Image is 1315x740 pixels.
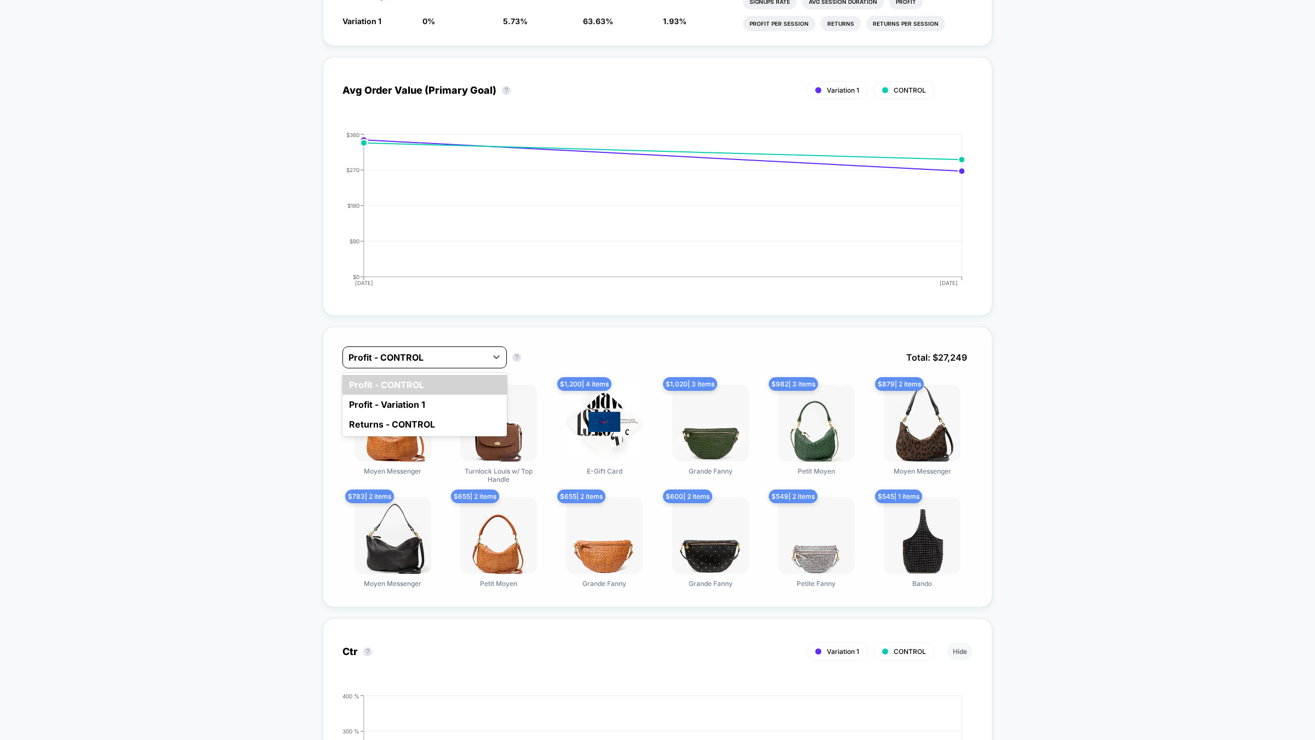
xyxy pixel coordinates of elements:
[583,16,613,26] span: 63.63 %
[364,579,421,588] span: Moyen Messenger
[355,497,431,574] img: Moyen Messenger
[894,86,926,94] span: CONTROL
[460,497,537,574] img: Petit Moyen
[566,497,643,574] img: Grande Fanny
[778,385,855,462] img: Petit Moyen
[422,16,435,26] span: 0 %
[663,377,717,391] span: $ 1,020 | 3 items
[342,727,359,734] tspan: 300 %
[345,489,394,503] span: $ 783 | 2 items
[894,467,951,475] span: Moyen Messenger
[342,395,507,414] div: Profit - Variation 1
[342,692,359,699] tspan: 400 %
[875,377,924,391] span: $ 879 | 2 items
[769,377,818,391] span: $ 982 | 3 items
[663,16,687,26] span: 1.93 %
[364,467,421,475] span: Moyen Messenger
[866,16,945,31] li: Returns Per Session
[821,16,861,31] li: Returns
[512,353,521,362] button: ?
[342,375,507,395] div: Profit - CONTROL
[331,132,962,296] div: AVG_ORDER_VALUE
[798,467,835,475] span: Petit Moyen
[884,385,960,462] img: Moyen Messenger
[743,16,815,31] li: Profit Per Session
[582,579,626,588] span: Grande Fanny
[689,579,733,588] span: Grande Fanny
[458,467,540,483] span: Turnlock Louis w/ Top Handle
[947,642,973,661] button: Hide
[557,489,605,503] span: $ 655 | 2 items
[912,579,932,588] span: Bando
[503,16,528,26] span: 5.73 %
[689,467,733,475] span: Grande Fanny
[342,414,507,434] div: Returns - CONTROL
[663,489,712,503] span: $ 600 | 2 items
[875,489,922,503] span: $ 545 | 1 items
[587,467,622,475] span: E-Gift Card
[778,497,855,574] img: Petite Fanny
[347,202,359,208] tspan: $180
[769,489,817,503] span: $ 549 | 2 items
[940,280,958,286] tspan: [DATE]
[566,385,643,462] img: E-Gift Card
[451,489,499,503] span: $ 655 | 2 items
[363,647,372,656] button: ?
[672,497,749,574] img: Grande Fanny
[346,131,359,138] tspan: $360
[827,647,859,656] span: Variation 1
[480,579,517,588] span: Petit Moyen
[350,237,359,244] tspan: $90
[355,280,373,286] tspan: [DATE]
[342,16,381,26] span: Variation 1
[557,377,611,391] span: $ 1,200 | 4 items
[894,647,926,656] span: CONTROL
[353,273,359,280] tspan: $0
[884,497,960,574] img: Bando
[901,346,973,368] span: Total: $ 27,249
[346,166,359,173] tspan: $270
[827,86,859,94] span: Variation 1
[672,385,749,462] img: Grande Fanny
[502,86,511,95] button: ?
[797,579,836,588] span: Petite Fanny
